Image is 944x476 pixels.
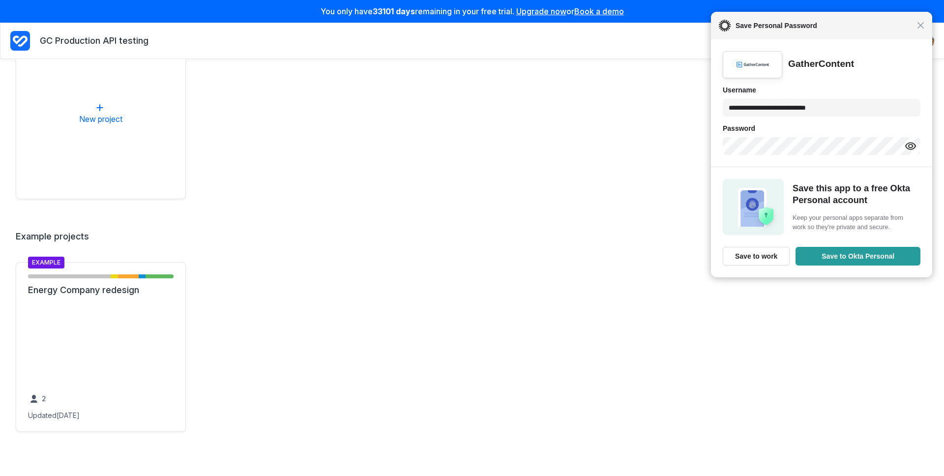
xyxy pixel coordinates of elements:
button: Save to Okta Personal [796,247,920,266]
div: Updated [DATE] [28,411,80,420]
a: Project Dashboard [10,29,30,53]
h2: Example projects [16,231,928,242]
span: Example [28,257,64,268]
strong: 33101 days [373,6,415,16]
h6: Username [723,84,920,96]
button: Save to work [723,247,790,266]
a: 2 [28,393,48,405]
span: Keep your personal apps separate from work so they're private and secure. [793,213,917,232]
a: New project [16,29,186,199]
p: You only have remaining in your free trial. or [6,6,938,17]
a: Upgrade now [516,6,566,16]
h6: Password [723,122,920,134]
p: GC Production API testing [40,35,148,47]
span: Save Personal Password [731,20,917,31]
a: Energy Company redesign [28,284,174,296]
a: Book a demo [574,6,624,16]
